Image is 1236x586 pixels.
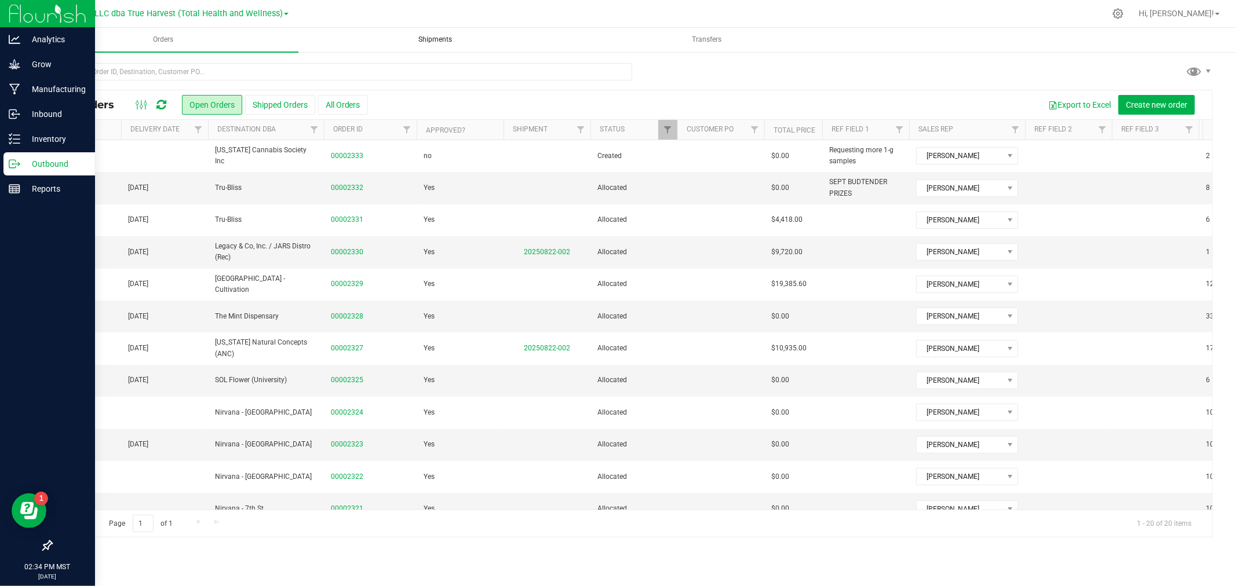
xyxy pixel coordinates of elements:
span: [DATE] [128,247,148,258]
button: Shipped Orders [245,95,315,115]
a: 00002329 [331,279,363,290]
span: Yes [424,471,435,482]
span: Allocated [597,407,670,418]
span: Yes [424,407,435,418]
span: Orders [137,35,189,45]
a: 20250822-002 [524,248,570,256]
a: Filter [890,120,909,140]
span: Nirvana - 7th St [215,503,317,514]
span: [PERSON_NAME] [917,276,1003,292]
span: $0.00 [771,503,789,514]
p: Grow [20,57,90,71]
a: 00002324 [331,407,363,418]
span: 12 [1206,279,1214,290]
span: $10,935.00 [771,343,807,354]
span: [PERSON_NAME] [917,212,1003,228]
span: [DATE] [128,182,148,193]
a: Ref Field 3 [1121,125,1159,133]
span: $0.00 [771,439,789,450]
a: Filter [398,120,417,140]
a: 00002323 [331,439,363,450]
a: Filter [658,120,677,140]
span: [PERSON_NAME] [917,340,1003,357]
p: Analytics [20,32,90,46]
span: [GEOGRAPHIC_DATA] - Cultivation [215,273,317,295]
span: Hi, [PERSON_NAME]! [1139,9,1214,18]
a: Customer PO [687,125,734,133]
iframe: Resource center [12,493,46,528]
span: Allocated [597,279,670,290]
span: [PERSON_NAME] [917,437,1003,453]
span: 10 [1206,471,1214,482]
div: Manage settings [1111,8,1125,19]
a: 00002331 [331,214,363,225]
span: Allocated [597,311,670,322]
a: Total Price [774,126,815,134]
a: Transfers [571,28,842,52]
span: $4,418.00 [771,214,803,225]
a: Filter [1093,120,1112,140]
a: Filter [189,120,208,140]
a: Order ID [333,125,363,133]
span: Create new order [1126,100,1187,109]
span: Tru-Bliss [215,182,317,193]
span: Legacy & Co, Inc. / JARS Distro (Rec) [215,241,317,263]
span: $9,720.00 [771,247,803,258]
span: Yes [424,182,435,193]
span: Allocated [597,214,670,225]
span: SOL Flower (University) [215,375,317,386]
span: Yes [424,214,435,225]
span: $0.00 [771,151,789,162]
span: [PERSON_NAME] [917,308,1003,324]
span: [DATE] [128,343,148,354]
span: 2 [1206,151,1210,162]
a: 00002322 [331,471,363,482]
span: 6 [1206,214,1210,225]
span: Allocated [597,343,670,354]
inline-svg: Inbound [9,108,20,120]
a: 20250822-002 [524,344,570,352]
span: Nirvana - [GEOGRAPHIC_DATA] [215,471,317,482]
a: Destination DBA [217,125,276,133]
span: Allocated [597,247,670,258]
span: Allocated [597,182,670,193]
span: [PERSON_NAME] [917,148,1003,164]
inline-svg: Grow [9,58,20,70]
span: DXR FINANCE 4 LLC dba True Harvest (Total Health and Wellness) [34,9,283,19]
a: Approved? [426,126,465,134]
iframe: Resource center unread badge [34,492,48,506]
span: $19,385.60 [771,279,807,290]
span: $0.00 [771,375,789,386]
span: Yes [424,503,435,514]
p: Reports [20,182,90,196]
span: Allocated [597,439,670,450]
span: Yes [424,247,435,258]
span: SEPT BUDTENDER PRIZES [829,177,902,199]
span: [DATE] [128,279,148,290]
a: Filter [1180,120,1199,140]
inline-svg: Reports [9,183,20,195]
span: Yes [424,311,435,322]
button: Open Orders [182,95,242,115]
p: Manufacturing [20,82,90,96]
span: 1 - 20 of 20 items [1128,515,1201,532]
a: 00002328 [331,311,363,322]
span: Yes [424,375,435,386]
a: 00002332 [331,182,363,193]
span: Allocated [597,375,670,386]
a: 00002330 [331,247,363,258]
button: Export to Excel [1041,95,1118,115]
span: 10 [1206,503,1214,514]
span: [PERSON_NAME] [917,180,1003,196]
span: Tru-Bliss [215,214,317,225]
span: Allocated [597,471,670,482]
inline-svg: Inventory [9,133,20,145]
span: [PERSON_NAME] [917,404,1003,420]
span: [PERSON_NAME] [917,501,1003,517]
span: Created [597,151,670,162]
span: 1 [1206,247,1210,258]
span: $0.00 [771,182,789,193]
span: Requesting more 1-g samples [829,145,902,167]
a: 00002333 [331,151,363,162]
